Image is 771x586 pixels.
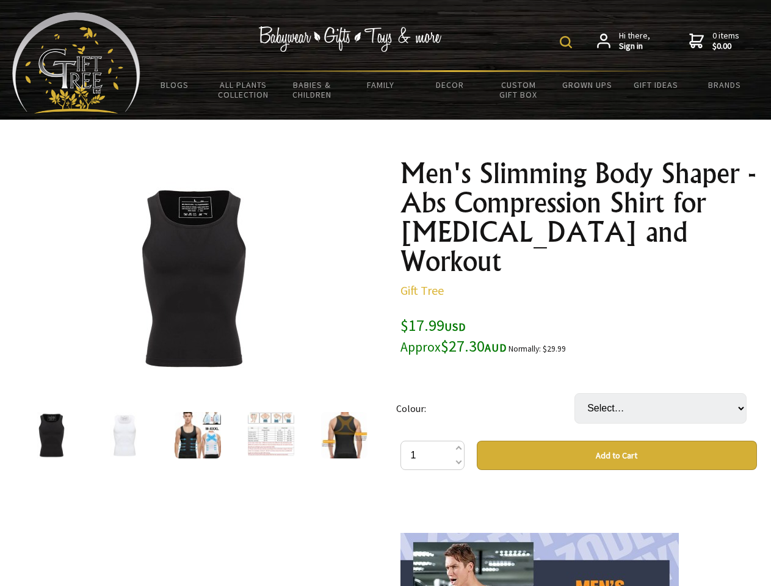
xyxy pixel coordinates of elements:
span: 0 items [712,30,739,52]
span: USD [444,320,466,334]
a: BLOGS [140,72,209,98]
button: Add to Cart [477,441,757,470]
a: Brands [690,72,759,98]
a: 0 items$0.00 [689,31,739,52]
img: Men's Slimming Body Shaper - Abs Compression Shirt for Gynecomastia and Workout [98,183,288,373]
img: Men's Slimming Body Shaper - Abs Compression Shirt for Gynecomastia and Workout [175,412,221,458]
small: Normally: $29.99 [509,344,566,354]
a: Babies & Children [278,72,347,107]
h1: Men's Slimming Body Shaper - Abs Compression Shirt for [MEDICAL_DATA] and Workout [400,159,757,276]
span: AUD [485,341,507,355]
a: Custom Gift Box [484,72,553,107]
img: Men's Slimming Body Shaper - Abs Compression Shirt for Gynecomastia and Workout [28,412,74,458]
img: product search [560,36,572,48]
a: Gift Tree [400,283,444,298]
img: Babywear - Gifts - Toys & more [259,26,442,52]
span: $17.99 $27.30 [400,315,507,356]
a: Grown Ups [552,72,621,98]
strong: $0.00 [712,41,739,52]
a: Family [347,72,416,98]
span: Hi there, [619,31,650,52]
a: Decor [415,72,484,98]
small: Approx [400,339,441,355]
td: Colour: [396,376,574,441]
img: Men's Slimming Body Shaper - Abs Compression Shirt for Gynecomastia and Workout [321,412,367,458]
strong: Sign in [619,41,650,52]
img: Men's Slimming Body Shaper - Abs Compression Shirt for Gynecomastia and Workout [101,412,148,458]
a: All Plants Collection [209,72,278,107]
a: Hi there,Sign in [597,31,650,52]
a: Gift Ideas [621,72,690,98]
img: Men's Slimming Body Shaper - Abs Compression Shirt for Gynecomastia and Workout [248,412,294,458]
img: Babyware - Gifts - Toys and more... [12,12,140,114]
